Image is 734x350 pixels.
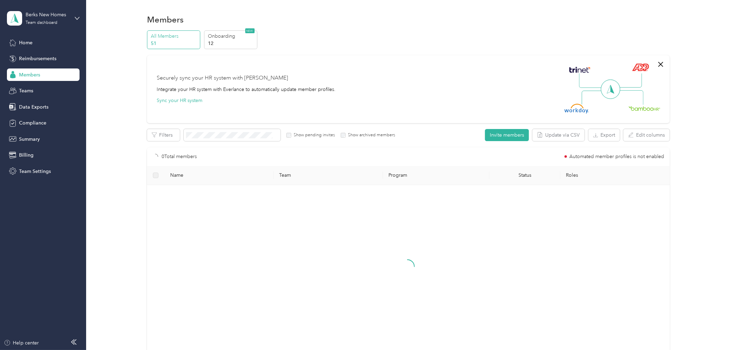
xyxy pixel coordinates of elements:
span: Data Exports [19,103,48,111]
label: Show archived members [346,132,395,138]
p: All Members [151,33,198,40]
button: Edit columns [623,129,670,141]
div: Team dashboard [26,21,57,25]
span: Compliance [19,119,46,127]
div: Integrate your HR system with Everlance to automatically update member profiles. [157,86,336,93]
span: Name [170,172,268,178]
button: Help center [4,339,39,347]
span: Automated member profiles is not enabled [569,154,664,159]
img: Workday [565,104,589,113]
span: Summary [19,136,40,143]
button: Sync your HR system [157,97,202,104]
img: Line Right Up [618,73,642,88]
label: Show pending invites [291,132,335,138]
span: Reimbursements [19,55,56,62]
img: Line Left Up [579,73,603,88]
th: Name [165,166,274,185]
p: 51 [151,40,198,47]
img: BambooHR [629,106,660,111]
span: Home [19,39,33,46]
th: Roles [560,166,670,185]
button: Invite members [485,129,529,141]
p: 12 [208,40,255,47]
span: Billing [19,151,34,159]
iframe: Everlance-gr Chat Button Frame [695,311,734,350]
img: Line Right Down [619,90,643,105]
span: Team Settings [19,168,51,175]
span: Members [19,71,40,79]
img: ADP [632,63,649,71]
p: Onboarding [208,33,255,40]
th: Status [489,166,560,185]
img: Line Left Down [581,90,606,104]
span: Teams [19,87,33,94]
button: Update via CSV [532,129,585,141]
img: Trinet [568,65,592,75]
th: Program [383,166,489,185]
button: Filters [147,129,180,141]
div: Berks New Homes [26,11,69,18]
p: 0 Total members [162,153,197,160]
h1: Members [147,16,184,23]
th: Team [274,166,383,185]
div: Securely sync your HR system with [PERSON_NAME] [157,74,288,82]
span: NEW [245,28,255,33]
button: Export [588,129,620,141]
